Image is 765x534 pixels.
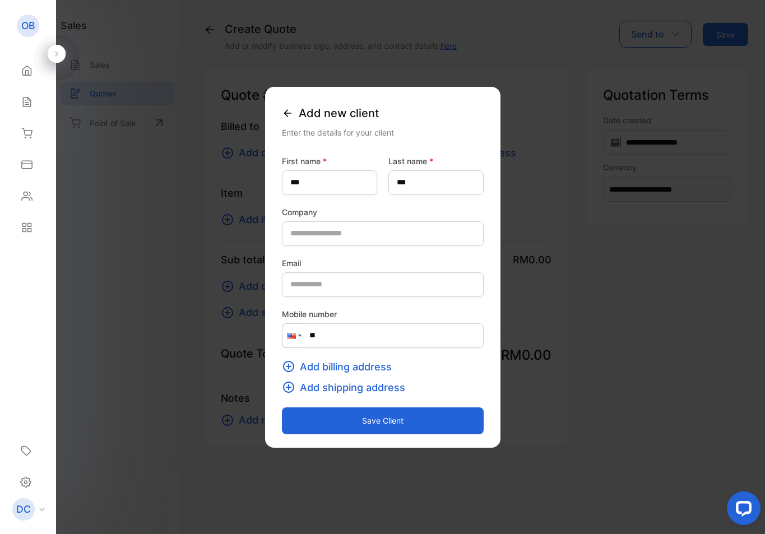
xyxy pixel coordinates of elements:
[300,359,392,374] span: Add billing address
[388,155,484,167] label: Last name
[282,155,377,167] label: First name
[282,308,484,320] label: Mobile number
[282,407,484,434] button: Save client
[299,105,379,122] span: Add new client
[718,487,765,534] iframe: LiveChat chat widget
[300,380,405,395] span: Add shipping address
[282,380,412,395] button: Add shipping address
[282,257,484,269] label: Email
[21,18,35,33] p: OB
[282,206,484,218] label: Company
[282,127,484,138] div: Enter the details for your client
[282,324,304,347] div: United States: + 1
[282,359,398,374] button: Add billing address
[16,502,31,517] p: DC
